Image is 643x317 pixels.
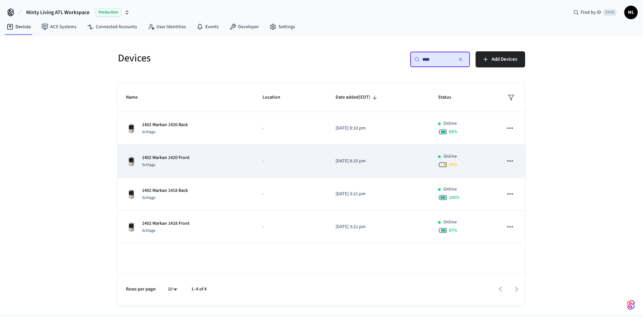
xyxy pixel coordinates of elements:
[142,187,188,194] p: 1402 Markan 1418 Back
[263,125,319,132] p: -
[336,158,422,165] p: [DATE] 8:10 pm
[449,161,457,168] span: 34 %
[449,227,457,234] span: 87 %
[443,219,457,226] p: Online
[164,284,181,294] div: 10
[568,6,622,18] div: Find by IDCtrl K
[191,21,224,33] a: Events
[126,222,137,232] img: Schlage Sense Smart Deadbolt with Camelot Trim, Front
[191,286,207,293] p: 1–4 of 4
[224,21,264,33] a: Developer
[443,120,457,127] p: Online
[336,125,422,132] p: [DATE] 8:10 pm
[581,9,601,16] span: Find by ID
[336,92,379,103] span: Date added(EDT)
[449,194,460,201] span: 100 %
[36,21,82,33] a: ACS Systems
[438,92,460,103] span: Status
[126,123,137,134] img: Schlage Sense Smart Deadbolt with Camelot Trim, Front
[142,121,188,128] p: 1402 Markan 1420 Back
[95,8,122,17] span: Production
[126,92,146,103] span: Name
[142,21,191,33] a: User Identities
[263,158,319,165] p: -
[142,220,190,227] p: 1402 Markan 1418 Front
[82,21,142,33] a: Connected Accounts
[126,286,156,293] p: Rows per page:
[336,223,422,230] p: [DATE] 3:21 pm
[142,154,190,161] p: 1402 Markan 1420 Front
[26,8,89,16] span: Minty Living ATL Workspace
[118,51,317,65] h5: Devices
[449,128,457,135] span: 89 %
[627,300,635,310] img: SeamLogoGradient.69752ec5.svg
[603,9,616,16] span: Ctrl K
[264,21,300,33] a: Settings
[476,51,525,67] button: Add Devices
[263,92,289,103] span: Location
[443,186,457,193] p: Online
[263,223,319,230] p: -
[263,191,319,198] p: -
[336,191,422,198] p: [DATE] 3:21 pm
[625,6,637,18] span: ML
[142,129,155,135] span: Schlage
[142,195,155,201] span: Schlage
[126,189,137,200] img: Schlage Sense Smart Deadbolt with Camelot Trim, Front
[126,156,137,167] img: Schlage Sense Smart Deadbolt with Camelot Trim, Front
[1,21,36,33] a: Devices
[492,55,517,64] span: Add Devices
[142,228,155,233] span: Schlage
[142,162,155,168] span: Schlage
[443,153,457,160] p: Online
[624,6,638,19] button: ML
[118,84,525,244] table: sticky table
